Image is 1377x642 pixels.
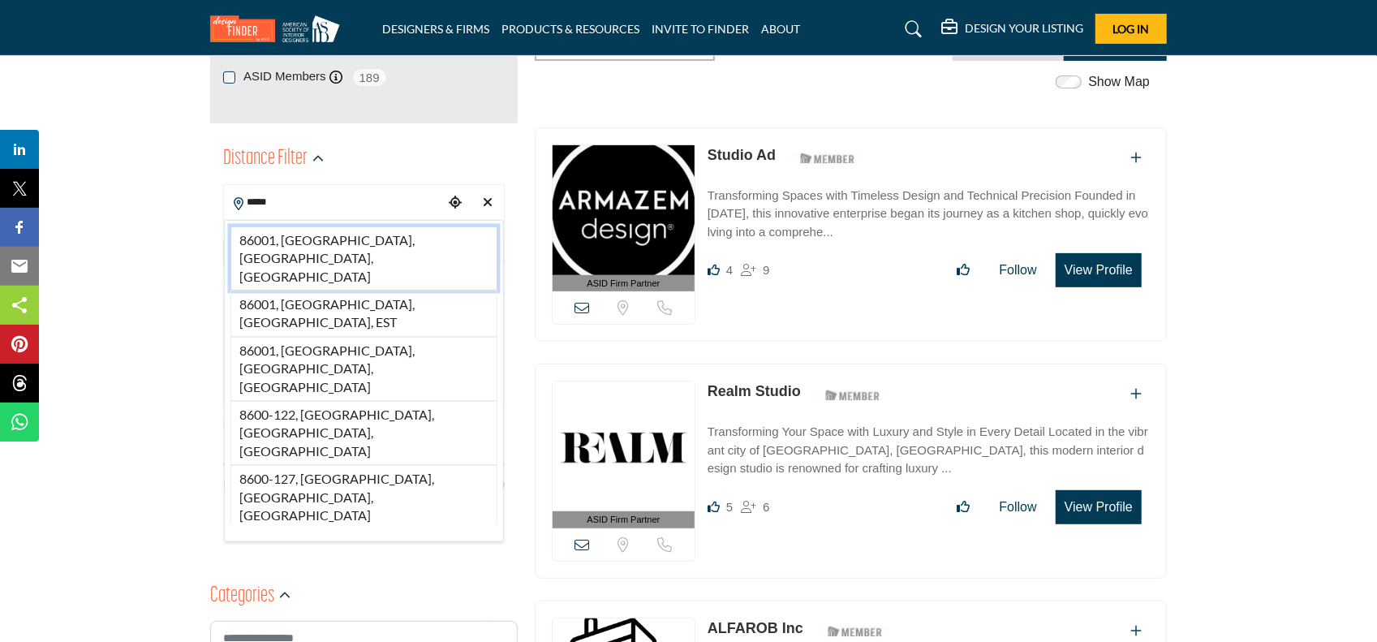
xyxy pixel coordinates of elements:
button: Follow [989,254,1048,287]
a: PRODUCTS & RESOURCES [501,22,639,36]
i: Likes [708,264,720,276]
span: ASID Firm Partner [587,513,661,527]
img: Site Logo [210,15,348,42]
li: 8600-122, [GEOGRAPHIC_DATA], [GEOGRAPHIC_DATA], [GEOGRAPHIC_DATA] [230,401,497,465]
a: Search [890,16,933,42]
a: Studio Ad [708,147,776,163]
span: N/A [223,476,242,493]
button: Follow [989,491,1048,524]
div: Followers [741,261,769,280]
button: Log In [1095,14,1167,44]
li: 8600-127, [GEOGRAPHIC_DATA], [GEOGRAPHIC_DATA], [GEOGRAPHIC_DATA] [230,465,497,524]
img: Realm Studio [553,381,695,511]
div: Search within: [223,416,505,433]
p: Transforming Your Space with Luxury and Style in Every Detail Located in the vibrant city of [GEO... [708,423,1150,478]
a: Transforming Spaces with Timeless Design and Technical Precision Founded in [DATE], this innovati... [708,177,1150,242]
div: Choose your current location [443,186,467,221]
button: Like listing [947,491,981,524]
p: ALFAROB Inc [708,618,803,640]
span: 6 [763,500,769,514]
span: ASID Firm Partner [587,277,661,291]
span: Log In [1113,22,1150,36]
a: DESIGNERS & FIRMS [382,22,489,36]
a: Add To List [1130,387,1142,401]
a: Transforming Your Space with Luxury and Style in Every Detail Located in the vibrant city of [GEO... [708,413,1150,478]
a: Collapse ▲ [223,517,505,533]
img: Studio Ad [553,145,695,275]
input: Search Location [224,187,443,218]
input: ASID Members checkbox [223,71,235,84]
a: ASID Firm Partner [553,381,695,528]
span: 5 [726,500,733,514]
button: Like listing [947,254,981,287]
a: ASID Firm Partner [553,145,695,292]
p: Studio Ad [708,144,776,166]
div: Clear search location [475,186,500,221]
h5: DESIGN YOUR LISTING [965,21,1083,36]
a: ALFAROB Inc [708,620,803,636]
li: 86001, [GEOGRAPHIC_DATA], [GEOGRAPHIC_DATA], EST [230,291,497,337]
span: 4 [726,263,733,277]
div: Followers [741,498,769,517]
span: 9 [763,263,769,277]
span: 189 [351,67,388,88]
a: Realm Studio [708,383,801,399]
a: Add To List [1130,624,1142,638]
a: INVITE TO FINDER [652,22,749,36]
div: DESIGN YOUR LISTING [941,19,1083,39]
p: Transforming Spaces with Timeless Design and Technical Precision Founded in [DATE], this innovati... [708,187,1150,242]
button: View Profile [1056,490,1142,524]
li: 86001, [GEOGRAPHIC_DATA], [GEOGRAPHIC_DATA], [GEOGRAPHIC_DATA] [230,226,497,291]
h2: Distance Filter [223,144,308,174]
img: ASID Members Badge Icon [816,385,889,405]
img: ASID Members Badge Icon [819,622,892,642]
i: Likes [708,501,720,513]
img: ASID Members Badge Icon [791,149,864,169]
div: Search Location [224,220,504,543]
label: Show Map [1088,72,1150,92]
p: Realm Studio [708,381,801,403]
a: Add To List [1130,151,1142,165]
label: ASID Members [243,67,326,86]
button: View Profile [1056,253,1142,287]
a: ABOUT [761,22,800,36]
h2: Categories [210,582,274,611]
li: 86001, [GEOGRAPHIC_DATA], [GEOGRAPHIC_DATA], [GEOGRAPHIC_DATA] [230,337,497,401]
